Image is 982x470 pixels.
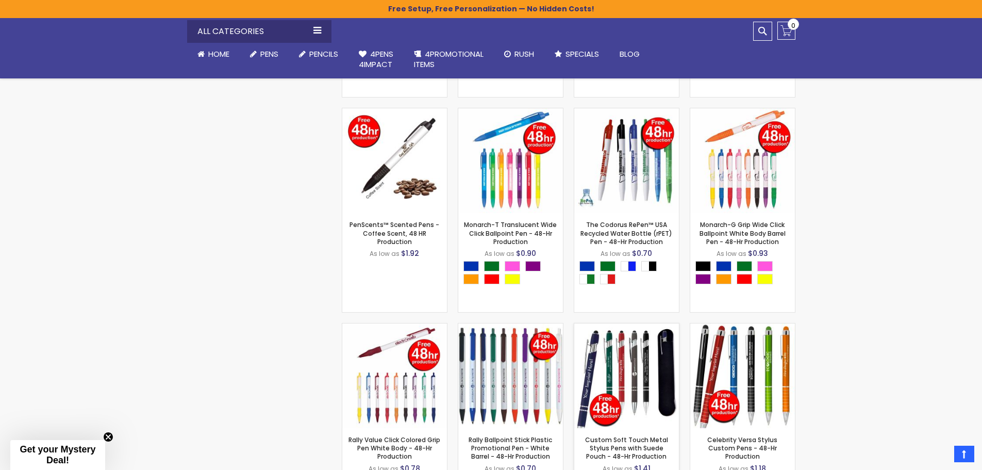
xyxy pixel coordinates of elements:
div: Green [484,261,500,271]
div: Green [600,261,615,271]
div: White|Red [600,274,615,284]
span: Get your Mystery Deal! [20,444,95,465]
div: Blue [716,261,731,271]
div: Pink [757,261,773,271]
span: Specials [565,48,599,59]
a: Rush [494,43,544,66]
a: Top [954,446,974,462]
div: Get your Mystery Deal!Close teaser [10,440,105,470]
button: Close teaser [103,432,113,442]
span: As low as [601,249,630,258]
span: 4PROMOTIONAL ITEMS [414,48,484,70]
div: Select A Color [695,261,795,287]
img: Monarch-T Translucent Wide Click Ballpoint Pen - 48-Hr Production [458,108,563,213]
a: Custom Soft Touch Metal Stylus Pens with Suede Pouch - 48-Hr Production [574,323,679,332]
a: Rally Value Click Colored Grip Pen White Body - 48-Hr Production [342,323,447,332]
div: Purple [525,261,541,271]
span: Blog [620,48,640,59]
div: Purple [695,274,711,284]
a: Monarch-G Grip Wide Click Ballpoint White Body Barrel Pen - 48-Hr Production [700,220,786,246]
img: Celebrity Versa Stylus Custom Pens - 48-Hr Production [690,323,795,428]
div: Orange [463,274,479,284]
div: Red [484,274,500,284]
div: Blue [463,261,479,271]
img: Custom Soft Touch Metal Stylus Pens with Suede Pouch - 48-Hr Production [574,323,679,428]
a: 4PROMOTIONALITEMS [404,43,494,76]
span: $0.70 [632,248,652,258]
a: Celebrity Versa Stylus Custom Pens - 48-Hr Production [690,323,795,332]
img: Rally Ballpoint Stick Plastic Promotional Pen - White Barrel - 48-Hr Production [458,323,563,428]
div: Yellow [505,274,520,284]
span: Pencils [309,48,338,59]
img: PenScents™ Scented Pens - Coffee Scent, 48 HR Production [342,108,447,213]
div: Black [695,261,711,271]
img: Monarch-G Grip Wide Click Ballpoint White Body Barrel Pen - 48-Hr Production [690,108,795,213]
span: Rush [514,48,534,59]
span: Pens [260,48,278,59]
a: Rally Ballpoint Stick Plastic Promotional Pen - White Barrel - 48-Hr Production [458,323,563,332]
a: Pencils [289,43,348,66]
span: $1.92 [401,248,419,258]
a: PenScents™ Scented Pens - Coffee Scent, 48 HR Production [349,220,439,246]
span: $0.90 [516,248,536,258]
a: Monarch-T Translucent Wide Click Ballpoint Pen - 48-Hr Production [458,108,563,117]
div: Red [737,274,752,284]
span: 4Pens 4impact [359,48,393,70]
div: Pink [505,261,520,271]
a: Pens [240,43,289,66]
a: PenScents™ Scented Pens - Coffee Scent, 48 HR Production [342,108,447,117]
span: As low as [717,249,746,258]
div: Blue [579,261,595,271]
a: The Codorus RePen™ USA Recycled Water Bottle (rPET) Pen - 48-Hr Production [580,220,672,246]
div: Select A Color [463,261,563,287]
a: Custom Soft Touch Metal Stylus Pens with Suede Pouch - 48-Hr Production [585,435,668,461]
div: Yellow [757,274,773,284]
div: Orange [716,274,731,284]
a: Monarch-G Grip Wide Click Ballpoint White Body Barrel Pen - 48-Hr Production [690,108,795,117]
div: All Categories [187,20,331,43]
span: Home [208,48,229,59]
a: Home [187,43,240,66]
div: Select A Color [579,261,679,287]
a: Monarch-T Translucent Wide Click Ballpoint Pen - 48-Hr Production [464,220,557,246]
span: $0.93 [748,248,768,258]
a: The Codorus RePen™ USA Recycled Water Bottle (rPET) Pen - 48-Hr Production [574,108,679,117]
img: Rally Value Click Colored Grip Pen White Body - 48-Hr Production [342,323,447,428]
div: Green [737,261,752,271]
a: Rally Ballpoint Stick Plastic Promotional Pen - White Barrel - 48-Hr Production [469,435,552,461]
span: 0 [791,21,795,30]
img: The Codorus RePen™ USA Recycled Water Bottle (rPET) Pen - 48-Hr Production [574,108,679,213]
a: 0 [777,22,795,40]
a: Blog [609,43,650,66]
a: Rally Value Click Colored Grip Pen White Body - 48-Hr Production [348,435,440,461]
a: 4Pens4impact [348,43,404,76]
div: White|Black [641,261,657,271]
span: As low as [370,249,400,258]
span: As low as [485,249,514,258]
a: Specials [544,43,609,66]
a: Celebrity Versa Stylus Custom Pens - 48-Hr Production [707,435,777,461]
div: White|Green [579,274,595,284]
div: White|Blue [621,261,636,271]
